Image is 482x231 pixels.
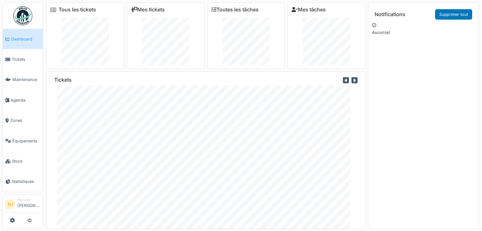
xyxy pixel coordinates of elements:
[5,197,40,213] a: NJ Manager[PERSON_NAME]
[372,29,475,35] p: Aucun(e)
[17,197,40,202] div: Manager
[59,7,96,13] a: Tous les tickets
[3,90,43,110] a: Agenda
[12,56,40,62] span: Tickets
[375,11,405,17] h6: Notifications
[10,117,40,123] span: Zones
[211,7,259,13] a: Toutes les tâches
[3,29,43,49] a: Dashboard
[3,110,43,131] a: Zones
[5,200,15,209] li: NJ
[131,7,165,13] a: Mes tickets
[11,36,40,42] span: Dashboard
[17,197,40,211] li: [PERSON_NAME]
[3,151,43,171] a: Stock
[13,6,32,25] img: Badge_color-CXgf-gQk.svg
[3,70,43,90] a: Maintenance
[3,49,43,69] a: Tickets
[292,7,326,13] a: Mes tâches
[12,158,40,164] span: Stock
[54,77,72,83] h6: Tickets
[12,178,40,184] span: Statistiques
[435,9,472,20] a: Supprimer tout
[12,138,40,144] span: Équipements
[3,131,43,151] a: Équipements
[3,172,43,192] a: Statistiques
[12,77,40,83] span: Maintenance
[10,97,40,103] span: Agenda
